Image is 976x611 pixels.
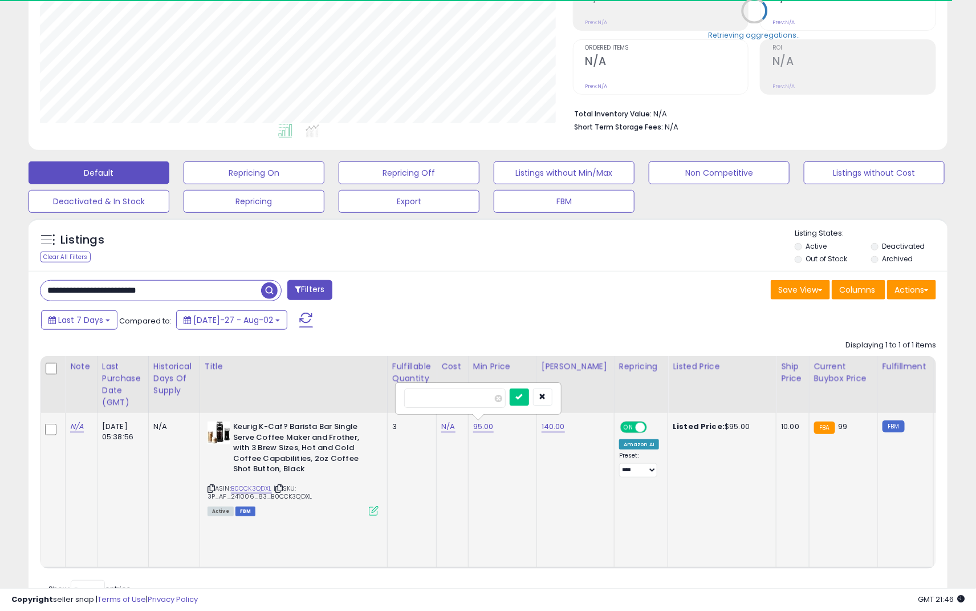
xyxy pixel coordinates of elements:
div: Amazon AI [619,439,659,450]
a: Privacy Policy [148,594,198,605]
span: [DATE]-27 - Aug-02 [193,314,273,326]
span: | SKU: 3P_AF_241006_83_B0CCK3QDXL [208,484,312,501]
span: FBM [235,507,256,516]
button: Repricing On [184,161,324,184]
b: Listed Price: [673,421,725,432]
span: All listings currently available for purchase on Amazon [208,507,234,516]
span: Show: entries [48,584,131,594]
div: [DATE] 05:38:56 [102,422,140,442]
button: Listings without Cost [804,161,945,184]
button: Save View [771,280,830,300]
span: Compared to: [119,315,172,326]
button: FBM [494,190,635,213]
h5: Listings [60,232,104,248]
div: Fulfillable Quantity [392,361,432,385]
div: Min Price [473,361,532,373]
button: Non Competitive [649,161,790,184]
div: Title [205,361,383,373]
div: N/A [153,422,191,432]
div: $95.00 [673,422,767,432]
div: Clear All Filters [40,252,91,262]
div: 3 [392,422,428,432]
div: ASIN: [208,422,379,515]
div: Last Purchase Date (GMT) [102,361,144,408]
button: Columns [832,280,885,300]
span: ON [621,423,636,432]
button: [DATE]-27 - Aug-02 [176,310,287,330]
div: Listed Price [673,361,771,373]
div: Displaying 1 to 1 of 1 items [845,340,936,351]
button: Export [339,190,479,213]
button: Filters [287,280,332,300]
span: Last 7 Days [58,314,103,326]
div: seller snap | | [11,594,198,605]
a: B0CCK3QDXL [231,484,272,493]
div: Ship Price [781,361,804,385]
a: 95.00 [473,421,494,432]
div: Historical Days Of Supply [153,361,195,396]
button: Actions [887,280,936,300]
strong: Copyright [11,594,53,605]
div: Preset: [619,452,659,478]
p: Listing States: [795,228,947,239]
div: 10.00 [781,422,800,432]
a: N/A [70,421,84,432]
label: Archived [883,254,913,264]
button: Repricing [184,190,324,213]
div: Repricing [619,361,663,373]
div: Fulfillment [883,361,929,373]
div: Current Buybox Price [814,361,873,385]
div: [PERSON_NAME] [542,361,609,373]
a: Terms of Use [97,594,146,605]
label: Deactivated [883,241,925,251]
img: 41B53XS3x+L._SL40_.jpg [208,422,230,444]
button: Default [29,161,169,184]
div: Retrieving aggregations.. [709,30,800,41]
div: Cost [441,361,463,373]
small: FBM [883,420,905,432]
span: 99 [838,421,847,432]
button: Listings without Min/Max [494,161,635,184]
label: Out of Stock [806,254,848,264]
a: 140.00 [542,421,565,432]
span: 2025-08-10 21:46 GMT [918,594,965,605]
label: Active [806,241,827,251]
span: Columns [839,284,875,296]
div: Note [70,361,92,373]
small: FBA [814,422,835,434]
button: Deactivated & In Stock [29,190,169,213]
button: Last 7 Days [41,310,117,330]
b: Keurig K-Caf? Barista Bar Single Serve Coffee Maker and Frother, with 3 Brew Sizes, Hot and Cold ... [233,422,372,478]
span: OFF [645,423,664,432]
a: N/A [441,421,455,432]
button: Repricing Off [339,161,479,184]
